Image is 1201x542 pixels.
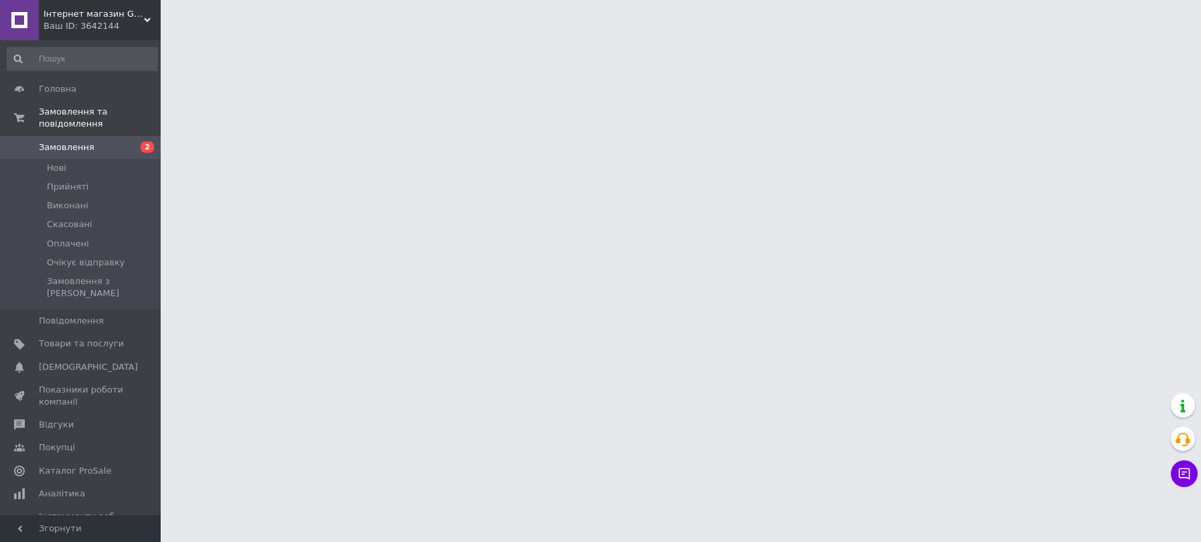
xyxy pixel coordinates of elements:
span: Аналітика [39,488,85,500]
div: Ваш ID: 3642144 [44,20,161,32]
span: Замовлення з [PERSON_NAME] [47,275,157,299]
span: Замовлення [39,141,94,153]
span: Прийняті [47,181,88,193]
span: Очікує відправку [47,257,125,269]
span: Інтернет магазин Goverla Store [44,8,144,20]
input: Пошук [7,47,158,71]
span: Показники роботи компанії [39,384,124,408]
span: Відгуки [39,419,74,431]
span: Виконані [47,200,88,212]
button: Чат з покупцем [1171,460,1198,487]
span: Каталог ProSale [39,465,111,477]
span: Повідомлення [39,315,104,327]
span: Покупці [39,442,75,454]
span: Головна [39,83,76,95]
span: [DEMOGRAPHIC_DATA] [39,361,138,373]
span: Товари та послуги [39,338,124,350]
span: Інструменти веб-майстра та SEO [39,511,124,535]
span: Нові [47,162,66,174]
span: Оплачені [47,238,89,250]
span: 2 [141,141,154,153]
span: Замовлення та повідомлення [39,106,161,130]
span: Скасовані [47,218,92,230]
